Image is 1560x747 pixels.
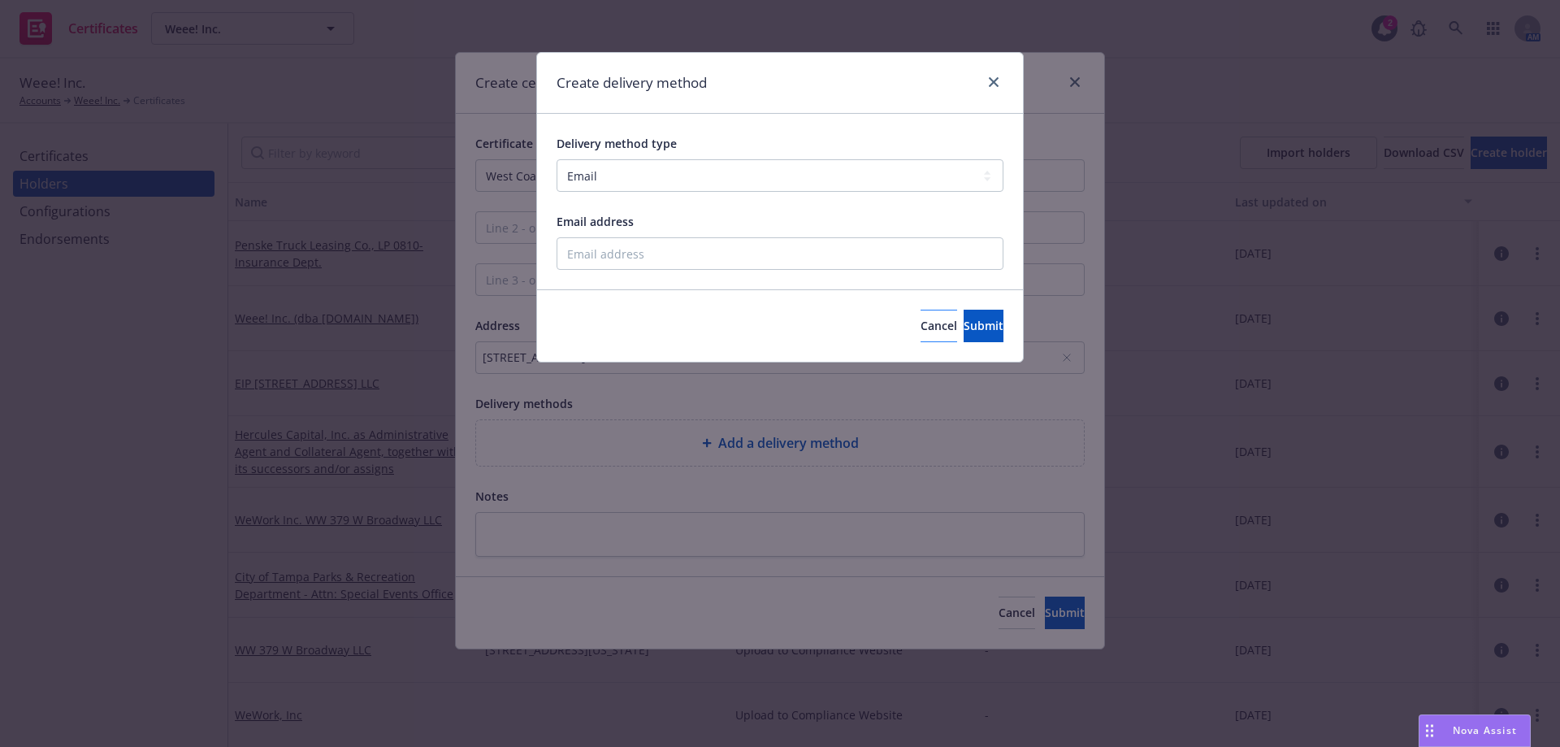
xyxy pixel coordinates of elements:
[964,310,1003,342] button: Submit
[921,310,957,342] button: Cancel
[557,237,1003,270] input: Email address
[921,318,957,333] span: Cancel
[964,318,1003,333] span: Submit
[557,136,677,151] span: Delivery method type
[984,72,1003,92] a: close
[557,72,707,93] h1: Create delivery method
[1419,715,1440,746] div: Drag to move
[1453,723,1517,737] span: Nova Assist
[557,214,634,229] span: Email address
[1419,714,1531,747] button: Nova Assist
